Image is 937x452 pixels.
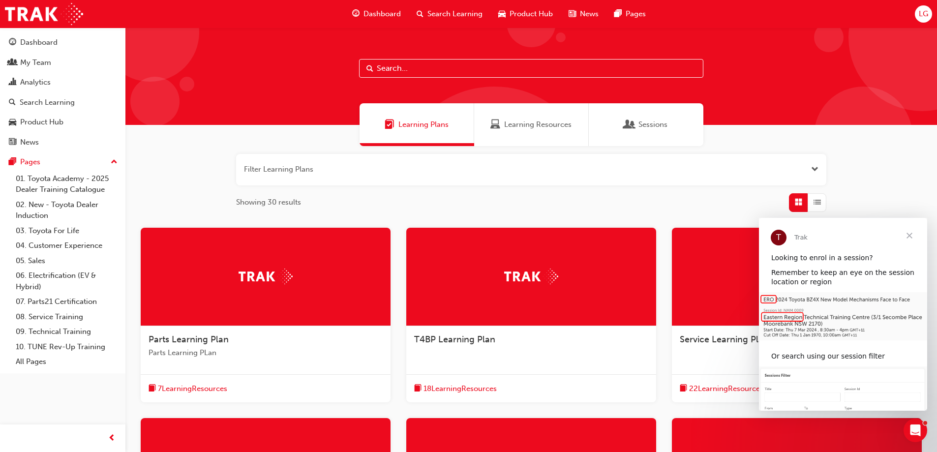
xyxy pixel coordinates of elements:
[12,197,121,223] a: 02. New - Toyota Dealer Induction
[417,8,423,20] span: search-icon
[9,158,16,167] span: pages-icon
[149,383,227,395] button: book-icon7LearningResources
[626,8,646,20] span: Pages
[498,8,506,20] span: car-icon
[12,294,121,309] a: 07. Parts21 Certification
[504,269,558,284] img: Trak
[149,347,383,359] span: Parts Learning PLan
[9,38,16,47] span: guage-icon
[108,432,116,445] span: prev-icon
[919,8,928,20] span: LG
[589,103,703,146] a: SessionsSessions
[814,197,821,208] span: List
[4,153,121,171] button: Pages
[9,98,16,107] span: search-icon
[20,57,51,68] div: My Team
[360,103,474,146] a: Learning PlansLearning Plans
[359,59,703,78] input: Search...
[4,31,121,153] button: DashboardMy TeamAnalyticsSearch LearningProduct HubNews
[638,119,667,130] span: Sessions
[4,93,121,112] a: Search Learning
[409,4,490,24] a: search-iconSearch Learning
[149,383,156,395] span: book-icon
[414,334,495,345] span: T4BP Learning Plan
[904,419,927,442] iframe: Intercom live chat
[569,8,576,20] span: news-icon
[344,4,409,24] a: guage-iconDashboard
[9,138,16,147] span: news-icon
[12,354,121,369] a: All Pages
[406,228,656,403] a: TrakT4BP Learning Planbook-icon18LearningResources
[510,8,553,20] span: Product Hub
[20,156,40,168] div: Pages
[149,334,229,345] span: Parts Learning Plan
[158,383,227,394] span: 7 Learning Resources
[398,119,449,130] span: Learning Plans
[352,8,360,20] span: guage-icon
[614,8,622,20] span: pages-icon
[385,119,394,130] span: Learning Plans
[12,339,121,355] a: 10. TUNE Rev-Up Training
[12,324,121,339] a: 09. Technical Training
[20,97,75,108] div: Search Learning
[236,197,301,208] span: Showing 30 results
[239,269,293,284] img: Trak
[5,3,83,25] img: Trak
[20,77,51,88] div: Analytics
[915,5,932,23] button: LG
[490,119,500,130] span: Learning Resources
[9,78,16,87] span: chart-icon
[9,59,16,67] span: people-icon
[363,8,401,20] span: Dashboard
[111,156,118,169] span: up-icon
[561,4,606,24] a: news-iconNews
[427,8,483,20] span: Search Learning
[141,228,391,403] a: TrakParts Learning PlanParts Learning PLanbook-icon7LearningResources
[625,119,635,130] span: Sessions
[366,63,373,74] span: Search
[4,33,121,52] a: Dashboard
[680,334,769,345] span: Service Learning Plan
[811,164,818,175] button: Open the filter
[504,119,572,130] span: Learning Resources
[12,171,121,197] a: 01. Toyota Academy - 2025 Dealer Training Catalogue
[672,228,922,403] a: TrakService Learning Planbook-icon22LearningResources
[20,37,58,48] div: Dashboard
[12,253,121,269] a: 05. Sales
[20,137,39,148] div: News
[490,4,561,24] a: car-iconProduct Hub
[4,133,121,151] a: News
[12,309,121,325] a: 08. Service Training
[4,54,121,72] a: My Team
[414,383,422,395] span: book-icon
[423,383,497,394] span: 18 Learning Resources
[580,8,599,20] span: News
[795,197,802,208] span: Grid
[759,218,927,411] iframe: Intercom live chat message
[20,117,63,128] div: Product Hub
[4,73,121,91] a: Analytics
[680,383,687,395] span: book-icon
[474,103,589,146] a: Learning ResourcesLearning Resources
[689,383,763,394] span: 22 Learning Resources
[9,118,16,127] span: car-icon
[12,238,121,253] a: 04. Customer Experience
[414,383,497,395] button: book-icon18LearningResources
[606,4,654,24] a: pages-iconPages
[12,268,121,294] a: 06. Electrification (EV & Hybrid)
[680,383,763,395] button: book-icon22LearningResources
[4,113,121,131] a: Product Hub
[12,223,121,239] a: 03. Toyota For Life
